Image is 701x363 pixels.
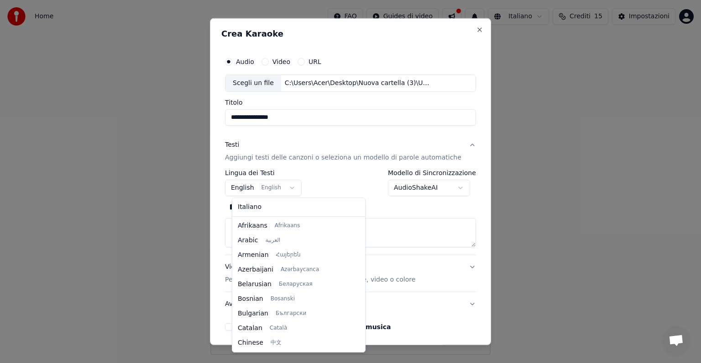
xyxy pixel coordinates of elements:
span: Belarusian [238,280,272,289]
span: Български [276,310,306,317]
span: Հայերեն [276,251,301,259]
div: Video [225,262,415,284]
span: 中文 [271,339,282,347]
label: URL [309,59,321,65]
span: Afrikaans [238,221,267,230]
span: Azerbaijani [238,265,273,274]
span: Arabic [238,236,258,245]
label: Titolo [225,99,476,106]
span: Bosanski [271,295,295,303]
span: Afrikaans [275,222,300,230]
span: Chinese [238,338,263,347]
div: Scegli un file [225,75,281,91]
span: Azərbaycanca [281,266,319,273]
p: Aggiungi testi delle canzoni o seleziona un modello di parole automatiche [225,153,461,162]
div: Testi [225,140,239,149]
span: Беларуская [279,281,313,288]
h2: Crea Karaoke [221,30,480,38]
span: Catalan [238,324,262,333]
label: Video [272,59,290,65]
span: Bulgarian [238,309,268,318]
label: Modello di Sincronizzazione [388,170,476,176]
span: Armenian [238,251,269,260]
label: Audio [236,59,254,65]
span: Català [270,325,287,332]
span: Bosnian [238,294,263,304]
span: Italiano [238,203,262,212]
label: Lingua dei Testi [225,170,302,176]
span: العربية [265,237,280,244]
div: C:\Users\Acer\Desktop\Nuova cartella (3)\Un'avventura (1).mp3 [281,79,436,88]
button: Avanzato [225,292,476,316]
p: Personalizza il video karaoke: usa immagine, video o colore [225,275,415,284]
button: Incolla [225,200,265,214]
